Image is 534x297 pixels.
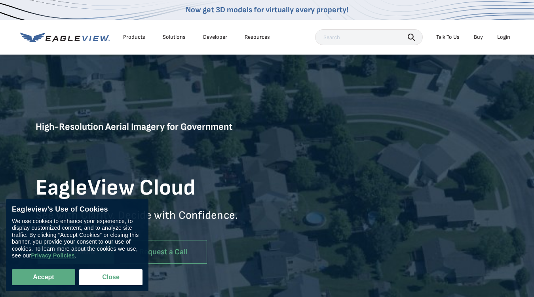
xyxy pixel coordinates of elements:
[123,34,145,41] div: Products
[163,34,186,41] div: Solutions
[36,121,267,168] h5: High-Resolution Aerial Imagery for Government
[245,34,270,41] div: Resources
[203,34,227,41] a: Developer
[436,34,460,41] div: Talk To Us
[12,218,143,259] div: We use cookies to enhance your experience, to display customized content, and to analyze site tra...
[186,5,348,15] a: Now get 3D models for virtually every property!
[315,29,423,45] input: Search
[36,174,267,202] h1: EagleView Cloud
[79,269,143,285] button: Close
[497,34,510,41] div: Login
[267,130,499,261] iframe: EagleView Cloud Overview
[12,205,143,214] div: Eagleview’s Use of Cookies
[120,240,207,264] a: Request a Call
[12,269,75,285] button: Accept
[31,253,74,259] a: Privacy Policies
[474,34,483,41] a: Buy
[36,208,267,234] p: See with Clarity. Decide with Confidence.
